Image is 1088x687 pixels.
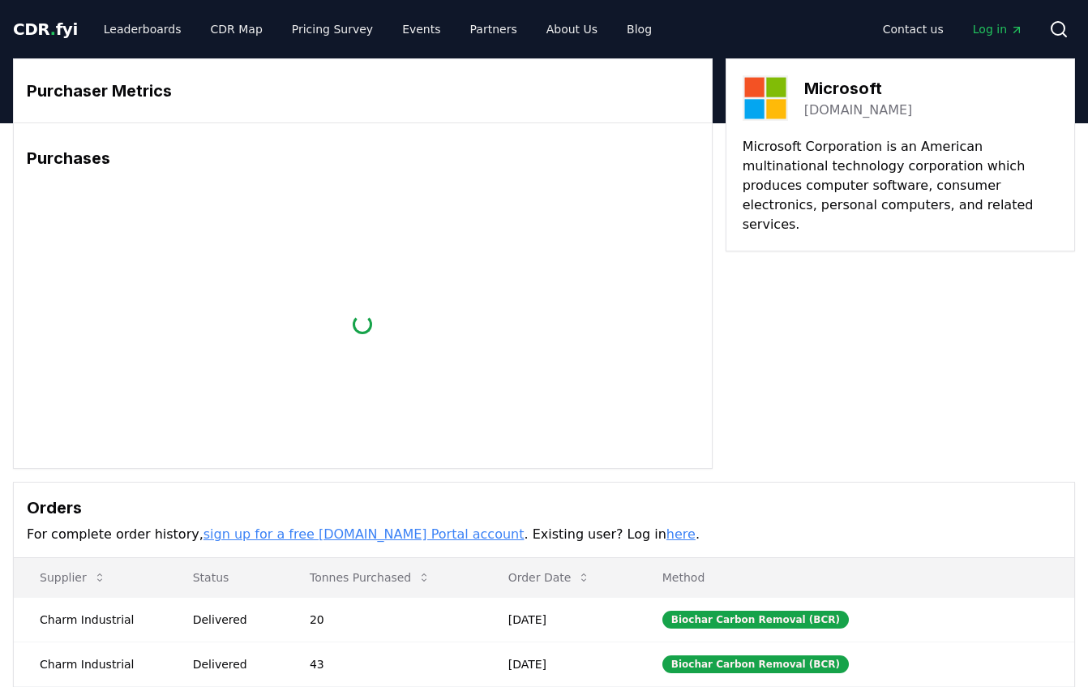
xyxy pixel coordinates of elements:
[960,15,1036,44] a: Log in
[284,642,482,686] td: 43
[662,655,849,673] div: Biochar Carbon Removal (BCR)
[27,146,699,170] h3: Purchases
[870,15,957,44] a: Contact us
[495,561,604,594] button: Order Date
[666,526,696,542] a: here
[91,15,665,44] nav: Main
[91,15,195,44] a: Leaderboards
[279,15,386,44] a: Pricing Survey
[13,18,78,41] a: CDR.fyi
[482,642,636,686] td: [DATE]
[482,597,636,642] td: [DATE]
[284,597,482,642] td: 20
[614,15,665,44] a: Blog
[649,569,1061,586] p: Method
[14,642,167,686] td: Charm Industrial
[27,496,1061,520] h3: Orders
[203,526,525,542] a: sign up for a free [DOMAIN_NAME] Portal account
[193,612,271,628] div: Delivered
[27,79,699,103] h3: Purchaser Metrics
[198,15,276,44] a: CDR Map
[533,15,610,44] a: About Us
[973,21,1023,37] span: Log in
[743,137,1058,234] p: Microsoft Corporation is an American multinational technology corporation which produces computer...
[180,569,271,586] p: Status
[804,101,913,120] a: [DOMAIN_NAME]
[13,19,78,39] span: CDR fyi
[389,15,453,44] a: Events
[297,561,443,594] button: Tonnes Purchased
[870,15,1036,44] nav: Main
[27,561,119,594] button: Supplier
[14,597,167,642] td: Charm Industrial
[27,525,1061,544] p: For complete order history, . Existing user? Log in .
[662,611,849,629] div: Biochar Carbon Removal (BCR)
[50,19,56,39] span: .
[804,76,913,101] h3: Microsoft
[193,656,271,672] div: Delivered
[349,311,376,338] div: loading
[457,15,530,44] a: Partners
[743,75,788,121] img: Microsoft-logo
